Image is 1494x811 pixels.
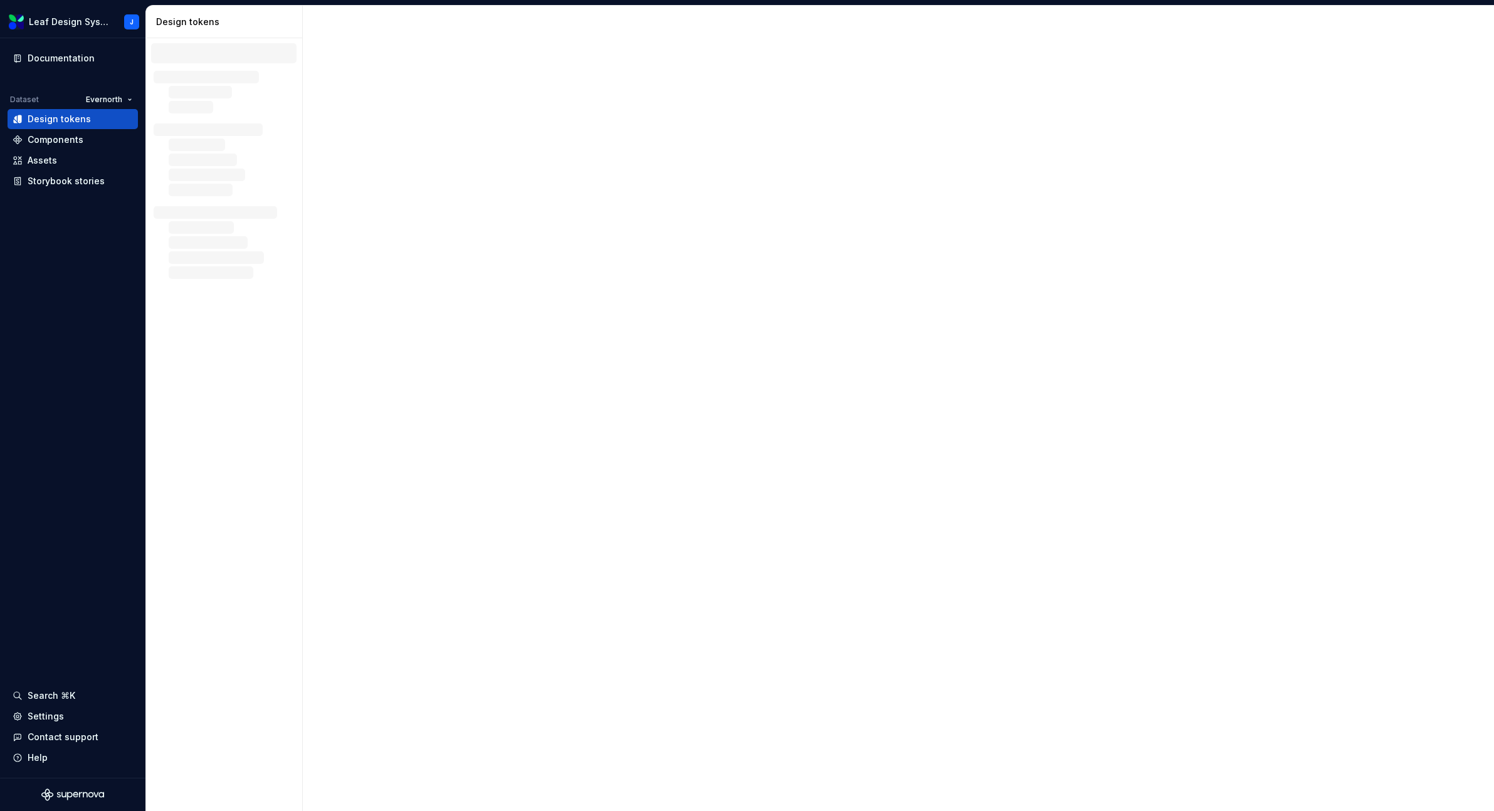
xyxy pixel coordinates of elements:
button: Evernorth [80,91,138,108]
a: Design tokens [8,109,138,129]
button: Help [8,748,138,768]
button: Contact support [8,727,138,747]
div: J [130,17,134,27]
button: Leaf Design SystemJ [3,8,143,35]
div: Design tokens [156,16,297,28]
button: Search ⌘K [8,686,138,706]
div: Dataset [10,95,39,105]
span: Evernorth [86,95,122,105]
a: Storybook stories [8,171,138,191]
img: 6e787e26-f4c0-4230-8924-624fe4a2d214.png [9,14,24,29]
a: Settings [8,706,138,726]
svg: Supernova Logo [41,788,104,801]
div: Design tokens [28,113,91,125]
div: Leaf Design System [29,16,109,28]
div: Components [28,133,83,146]
div: Contact support [28,731,98,743]
div: Documentation [28,52,95,65]
a: Components [8,130,138,150]
div: Help [28,751,48,764]
div: Settings [28,710,64,723]
a: Assets [8,150,138,170]
a: Documentation [8,48,138,68]
div: Storybook stories [28,175,105,187]
div: Search ⌘K [28,689,75,702]
div: Assets [28,154,57,167]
